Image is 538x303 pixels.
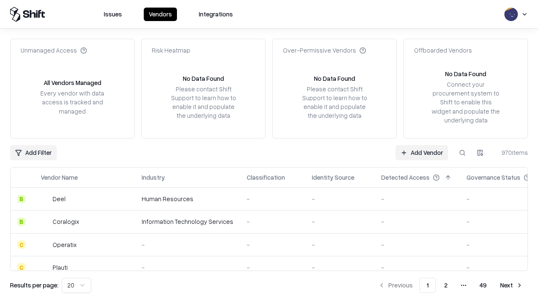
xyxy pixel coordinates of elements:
[312,194,368,203] div: -
[312,263,368,272] div: -
[44,78,101,87] div: All Vendors Managed
[37,89,107,115] div: Every vendor with data access is tracked and managed
[396,145,448,160] a: Add Vendor
[312,240,368,249] div: -
[473,278,493,293] button: 49
[142,263,233,272] div: -
[17,195,26,203] div: B
[152,46,190,55] div: Risk Heatmap
[41,195,49,203] img: Deel
[373,278,528,293] nav: pagination
[247,240,298,249] div: -
[10,281,58,290] p: Results per page:
[41,240,49,249] img: Operatix
[247,263,298,272] div: -
[21,46,87,55] div: Unmanaged Access
[467,173,520,182] div: Governance Status
[381,173,430,182] div: Detected Access
[53,217,79,226] div: Coralogix
[142,240,233,249] div: -
[247,173,285,182] div: Classification
[314,74,355,83] div: No Data Found
[312,173,354,182] div: Identity Source
[41,263,49,271] img: Plauti
[445,69,486,78] div: No Data Found
[194,8,238,21] button: Integrations
[494,148,528,157] div: 970 items
[53,194,66,203] div: Deel
[431,80,501,125] div: Connect your procurement system to Shift to enable this widget and populate the underlying data
[169,85,238,120] div: Please contact Shift Support to learn how to enable it and populate the underlying data
[17,218,26,226] div: B
[53,263,68,272] div: Plauti
[183,74,224,83] div: No Data Found
[414,46,472,55] div: Offboarded Vendors
[381,217,453,226] div: -
[41,218,49,226] img: Coralogix
[312,217,368,226] div: -
[381,194,453,203] div: -
[41,173,78,182] div: Vendor Name
[283,46,366,55] div: Over-Permissive Vendors
[99,8,127,21] button: Issues
[419,278,436,293] button: 1
[300,85,369,120] div: Please contact Shift Support to learn how to enable it and populate the underlying data
[381,240,453,249] div: -
[247,217,298,226] div: -
[495,278,528,293] button: Next
[142,194,233,203] div: Human Resources
[17,240,26,249] div: C
[17,263,26,271] div: C
[438,278,454,293] button: 2
[53,240,76,249] div: Operatix
[10,145,57,160] button: Add Filter
[247,194,298,203] div: -
[381,263,453,272] div: -
[142,173,165,182] div: Industry
[142,217,233,226] div: Information Technology Services
[144,8,177,21] button: Vendors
